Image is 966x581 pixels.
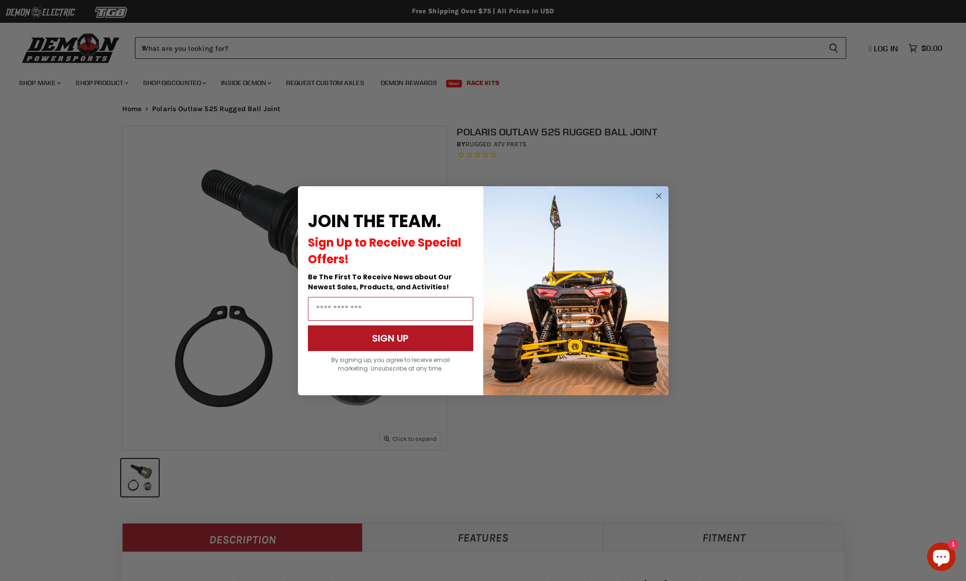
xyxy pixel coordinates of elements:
span: Sign Up to Receive Special Offers! [308,235,461,267]
span: By signing up, you agree to receive email marketing. Unsubscribe at any time. [331,356,450,372]
button: Close dialog [653,190,665,202]
img: a9095488-b6e7-41ba-879d-588abfab540b.jpeg [483,186,669,395]
span: JOIN THE TEAM. [308,209,441,233]
input: Email Address [308,297,473,321]
span: Be The First To Receive News about Our Newest Sales, Products, and Activities! [308,272,452,292]
button: SIGN UP [308,325,473,351]
inbox-online-store-chat: Shopify online store chat [924,543,958,573]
